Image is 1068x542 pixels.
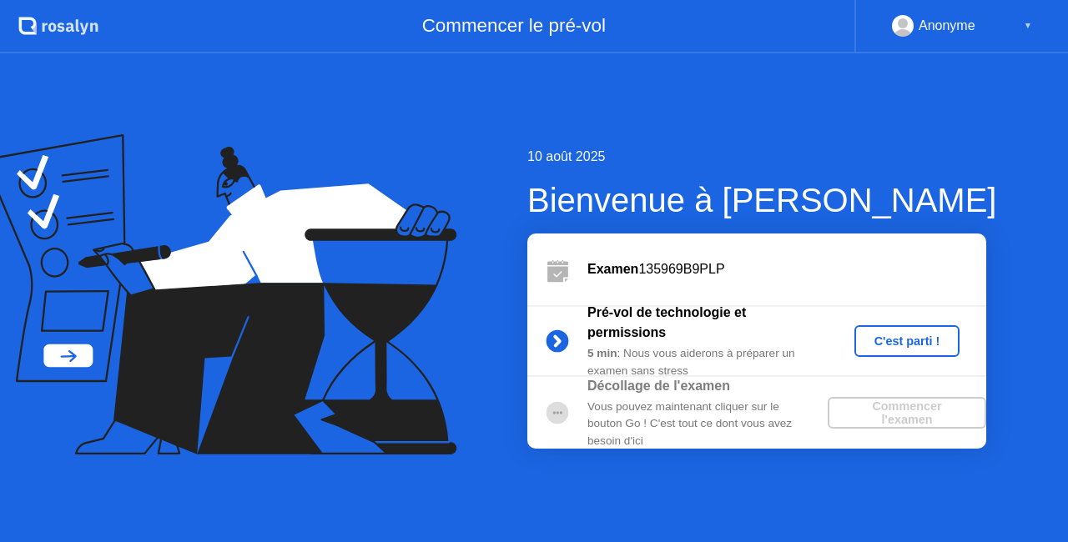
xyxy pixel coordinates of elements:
[587,305,746,339] b: Pré-vol de technologie et permissions
[587,345,828,379] div: : Nous vous aiderons à préparer un examen sans stress
[919,15,975,37] div: Anonyme
[587,347,617,359] b: 5 min
[587,262,638,276] b: Examen
[527,175,996,225] div: Bienvenue à [PERSON_NAME]
[828,397,986,429] button: Commencer l'examen
[587,399,828,449] div: Vous pouvez maintenant cliquer sur le bouton Go ! C'est tout ce dont vous avez besoin d'ici
[834,399,980,426] div: Commencer l'examen
[1024,15,1032,37] div: ▼
[587,379,730,393] b: Décollage de l'examen
[861,334,954,348] div: C'est parti !
[587,259,986,279] div: 135969B9PLP
[854,325,960,357] button: C'est parti !
[527,147,996,167] div: 10 août 2025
